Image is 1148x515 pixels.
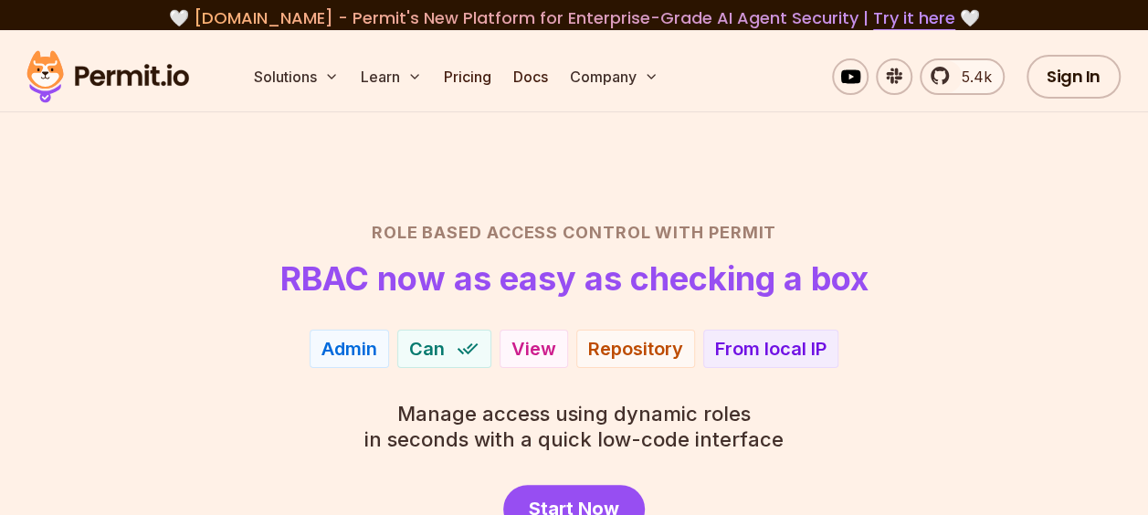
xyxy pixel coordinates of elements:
[563,58,666,95] button: Company
[920,58,1005,95] a: 5.4k
[364,401,784,452] p: in seconds with a quick low-code interface
[873,6,955,30] a: Try it here
[364,401,784,426] span: Manage access using dynamic roles
[44,5,1104,31] div: 🤍 🤍
[1027,55,1121,99] a: Sign In
[715,336,827,362] div: From local IP
[506,58,555,95] a: Docs
[655,220,776,246] span: with Permit
[588,336,683,362] div: Repository
[353,58,429,95] button: Learn
[18,46,197,108] img: Permit logo
[194,6,955,29] span: [DOMAIN_NAME] - Permit's New Platform for Enterprise-Grade AI Agent Security |
[247,58,346,95] button: Solutions
[951,66,992,88] span: 5.4k
[511,336,556,362] div: View
[280,260,869,297] h1: RBAC now as easy as checking a box
[409,336,445,362] span: Can
[321,336,377,362] div: Admin
[44,220,1104,246] h2: Role Based Access Control
[437,58,499,95] a: Pricing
